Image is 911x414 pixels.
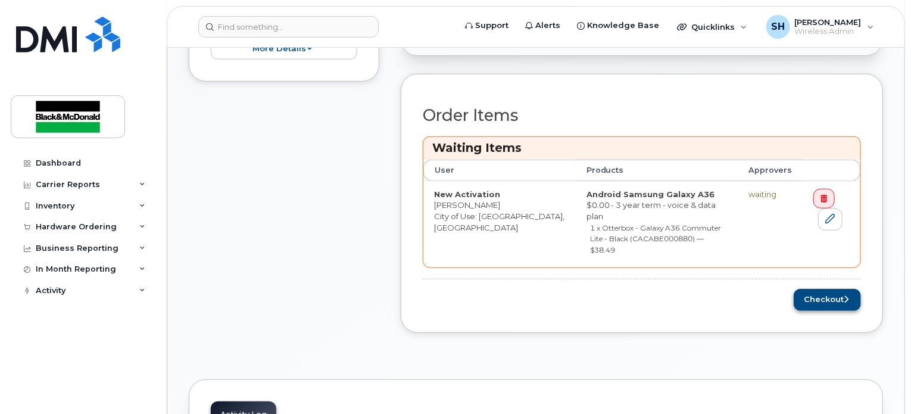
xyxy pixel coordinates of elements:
[590,223,721,254] small: 1 x Otterbox - Galaxy A36 Commuter Lite - Black (CACABE000880) — $38.49
[738,160,803,181] th: Approvers
[576,160,738,181] th: Products
[423,107,861,124] h2: Order Items
[748,189,792,200] div: waiting
[211,38,357,60] button: more details
[198,16,379,38] input: Find something...
[576,181,738,267] td: $0.00 - 3 year term - voice & data plan
[423,181,576,267] td: [PERSON_NAME] City of Use: [GEOGRAPHIC_DATA], [GEOGRAPHIC_DATA]
[771,20,785,34] span: SH
[434,189,500,199] strong: New Activation
[691,22,735,32] span: Quicklinks
[758,15,882,39] div: Serena Hunter
[587,20,659,32] span: Knowledge Base
[669,15,756,39] div: Quicklinks
[535,20,560,32] span: Alerts
[517,14,569,38] a: Alerts
[795,27,862,36] span: Wireless Admin
[457,14,517,38] a: Support
[432,140,851,156] h3: Waiting Items
[586,189,715,199] strong: Android Samsung Galaxy A36
[423,160,576,181] th: User
[475,20,508,32] span: Support
[794,289,861,311] button: Checkout
[569,14,667,38] a: Knowledge Base
[795,17,862,27] span: [PERSON_NAME]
